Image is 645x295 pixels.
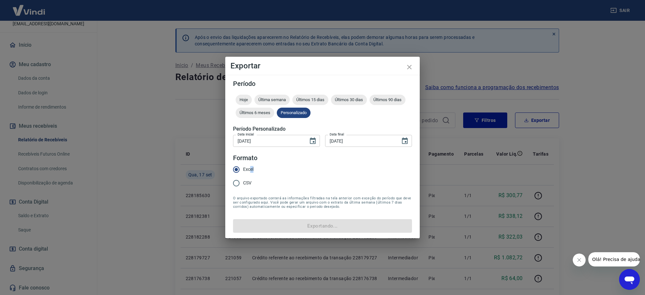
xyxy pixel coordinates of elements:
button: close [402,59,417,75]
div: Personalizado [277,108,311,118]
div: Última semana [254,95,290,105]
legend: Formato [233,153,257,163]
span: Últimos 30 dias [331,97,367,102]
div: Últimos 15 dias [292,95,328,105]
div: Hoje [236,95,252,105]
button: Choose date, selected date is 17 de set de 2025 [306,135,319,147]
iframe: Mensagem da empresa [588,252,640,266]
span: Últimos 6 meses [236,110,274,115]
div: Últimos 6 meses [236,108,274,118]
div: Últimos 30 dias [331,95,367,105]
span: Olá! Precisa de ajuda? [4,5,54,10]
span: CSV [243,180,252,186]
span: O arquivo exportado conterá as informações filtradas na tela anterior com exceção do período que ... [233,196,412,209]
span: Última semana [254,97,290,102]
label: Data inicial [238,132,254,137]
span: Hoje [236,97,252,102]
span: Últimos 90 dias [369,97,405,102]
span: Últimos 15 dias [292,97,328,102]
iframe: Fechar mensagem [573,254,586,266]
button: Choose date, selected date is 17 de set de 2025 [398,135,411,147]
input: DD/MM/YYYY [325,135,396,147]
label: Data final [330,132,344,137]
div: Últimos 90 dias [369,95,405,105]
h5: Período [233,80,412,87]
h4: Exportar [230,62,415,70]
span: Excel [243,166,253,173]
input: DD/MM/YYYY [233,135,304,147]
iframe: Botão para abrir a janela de mensagens [619,269,640,290]
span: Personalizado [277,110,311,115]
h5: Período Personalizado [233,126,412,132]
